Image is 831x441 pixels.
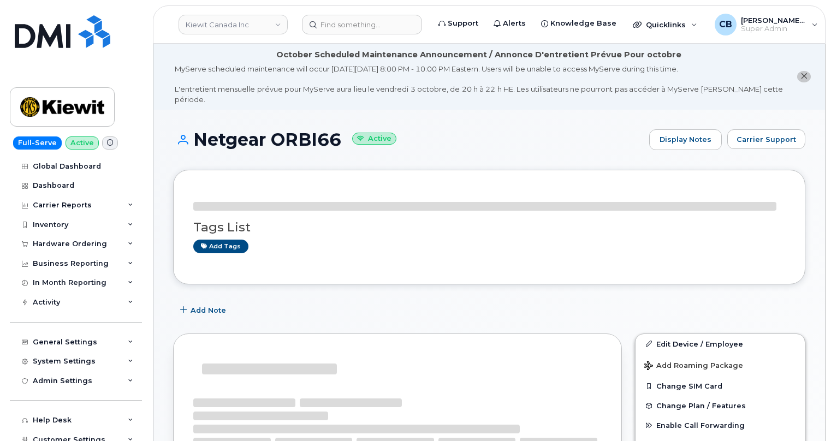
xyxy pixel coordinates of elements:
[352,133,396,145] small: Active
[636,376,805,396] button: Change SIM Card
[797,71,811,82] button: close notification
[276,49,681,61] div: October Scheduled Maintenance Announcement / Annonce D'entretient Prévue Pour octobre
[656,402,746,410] span: Change Plan / Features
[737,134,796,145] span: Carrier Support
[173,130,644,149] h1: Netgear ORBI66
[656,421,745,430] span: Enable Call Forwarding
[636,354,805,376] button: Add Roaming Package
[193,221,785,234] h3: Tags List
[191,305,226,315] span: Add Note
[193,240,248,253] a: Add tags
[727,129,805,149] button: Carrier Support
[636,415,805,435] button: Enable Call Forwarding
[649,129,722,150] a: Display Notes
[636,396,805,415] button: Change Plan / Features
[636,334,805,354] a: Edit Device / Employee
[175,64,783,104] div: MyServe scheduled maintenance will occur [DATE][DATE] 8:00 PM - 10:00 PM Eastern. Users will be u...
[173,301,235,320] button: Add Note
[644,361,743,372] span: Add Roaming Package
